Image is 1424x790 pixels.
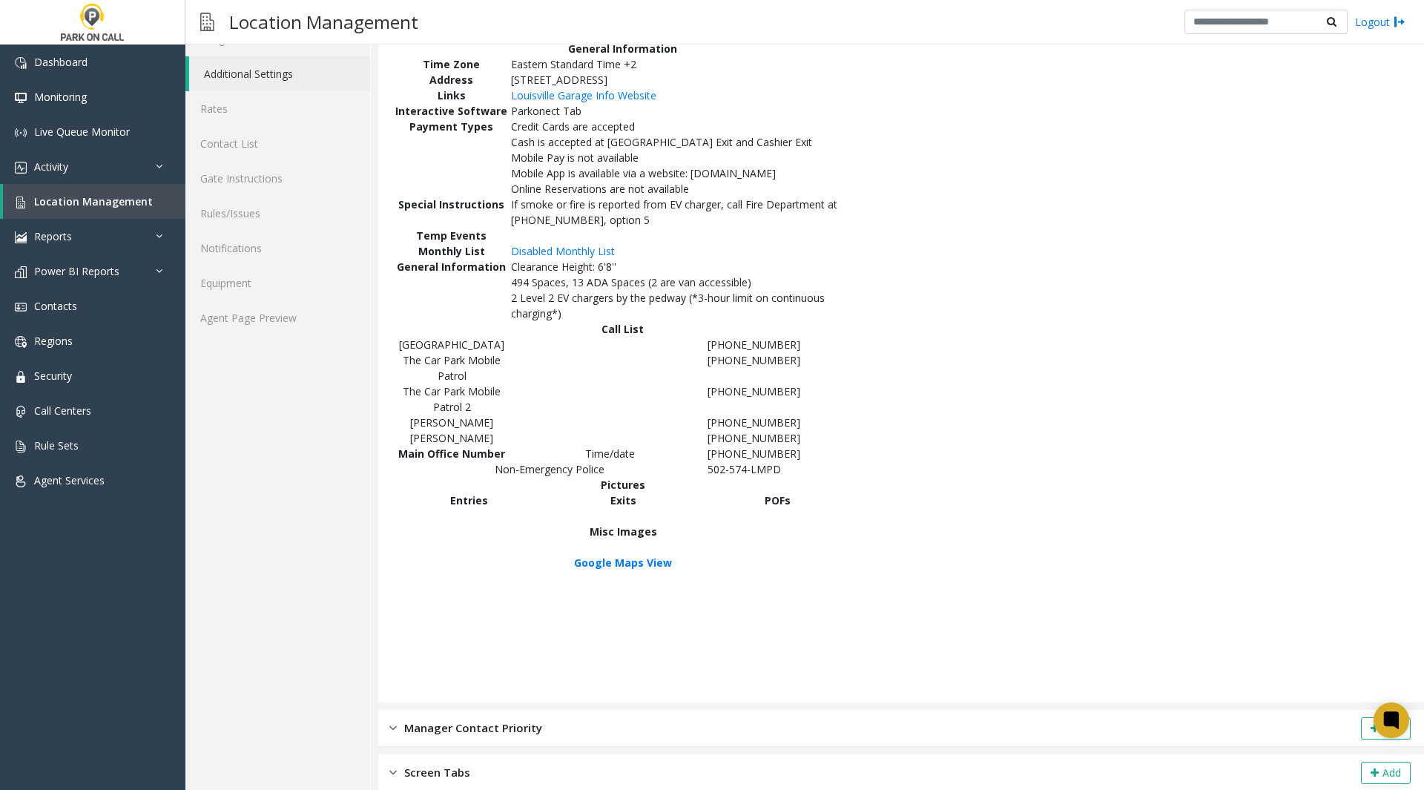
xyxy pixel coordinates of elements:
[708,447,800,461] span: [PHONE_NUMBER]
[395,104,507,118] span: Interactive Software
[1361,717,1411,740] button: Add
[15,197,27,208] img: 'icon'
[601,478,645,492] span: Pictures
[389,764,397,781] img: closed
[610,493,636,507] span: Exits
[185,196,370,231] a: Rules/Issues
[511,244,615,258] a: Disabled Monthly List
[15,336,27,348] img: 'icon'
[708,462,781,476] span: 502-574-LMPD
[34,264,119,278] span: Power BI Reports
[185,231,370,266] a: Notifications
[511,166,776,180] span: Mobile App is available via a website: [DOMAIN_NAME]
[185,126,370,161] a: Contact List
[410,415,493,429] span: [PERSON_NAME]
[423,57,480,71] span: Time Zone
[1355,14,1405,30] a: Logout
[574,556,672,570] a: Google Maps View
[511,197,837,227] span: If smoke or fire is reported from EV charger, call Fire Department at [PHONE_NUMBER], option 5
[34,125,130,139] span: Live Queue Monitor
[397,260,506,274] span: General Information
[495,462,604,476] span: Non-Emergency Police
[511,57,636,71] span: Eastern Standard Time +2
[511,275,751,289] span: 494 Spaces, 13 ADA Spaces (2 are van accessible)
[15,127,27,139] img: 'icon'
[585,447,635,461] span: Time/date
[1361,762,1411,784] button: Add
[15,92,27,104] img: 'icon'
[416,228,487,243] span: Temp Events
[601,322,644,336] span: Call List
[34,334,73,348] span: Regions
[568,42,677,56] span: General Information
[34,438,79,452] span: Rule Sets
[511,260,616,274] span: Clearance Height: 6'8''
[403,353,501,383] span: The Car Park Mobile Patrol
[511,73,607,87] span: [STREET_ADDRESS]
[222,4,426,40] h3: Location Management
[34,90,87,104] span: Monitoring
[398,447,505,461] span: Main Office Number
[389,720,397,737] img: closed
[429,73,473,87] span: Address
[15,231,27,243] img: 'icon'
[403,384,501,414] span: The Car Park Mobile Patrol 2
[404,764,470,781] span: Screen Tabs
[34,369,72,383] span: Security
[15,371,27,383] img: 'icon'
[399,338,504,352] span: [GEOGRAPHIC_DATA]
[34,229,72,243] span: Reports
[189,56,370,91] a: Additional Settings
[511,119,635,134] span: Credit Cards are accepted
[765,493,791,507] span: POFs
[511,182,689,196] span: Online Reservations are not available
[15,162,27,174] img: 'icon'
[15,266,27,278] img: 'icon'
[398,197,504,211] span: Special Instructions
[708,384,800,398] span: [PHONE_NUMBER]
[410,431,493,445] span: [PERSON_NAME]
[409,119,493,134] span: Payment Types
[34,159,68,174] span: Activity
[185,300,370,335] a: Agent Page Preview
[15,475,27,487] img: 'icon'
[511,151,639,165] span: Mobile Pay is not available
[15,406,27,418] img: 'icon'
[438,88,466,102] span: Links
[200,4,214,40] img: pageIcon
[511,291,825,320] span: 2 Level 2 EV chargers by the pedway (*3-hour limit on continuous charging*)
[34,299,77,313] span: Contacts
[450,493,488,507] span: Entries
[1394,14,1405,30] img: logout
[708,353,800,367] span: [PHONE_NUMBER]
[418,244,485,258] span: Monthly List
[590,524,657,539] span: Misc Images
[708,338,800,352] span: [PHONE_NUMBER]
[185,161,370,196] a: Gate Instructions
[708,415,800,429] span: [PHONE_NUMBER]
[3,184,185,219] a: Location Management
[15,441,27,452] img: 'icon'
[404,720,542,737] span: Manager Contact Priority
[34,55,88,69] span: Dashboard
[34,404,91,418] span: Call Centers
[185,91,370,126] a: Rates
[185,266,370,300] a: Equipment
[708,431,800,445] span: [PHONE_NUMBER]
[34,194,153,208] span: Location Management
[15,57,27,69] img: 'icon'
[34,473,105,487] span: Agent Services
[15,301,27,313] img: 'icon'
[511,135,812,149] span: Cash is accepted at [GEOGRAPHIC_DATA] Exit and Cashier Exit
[511,88,656,102] a: Louisville Garage Info Website
[511,104,581,118] span: Parkonect Tab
